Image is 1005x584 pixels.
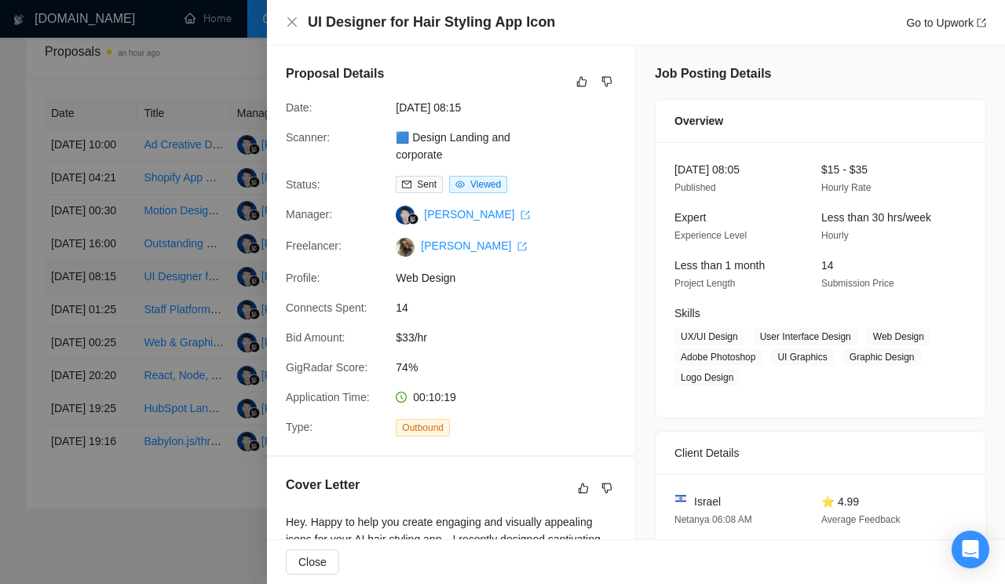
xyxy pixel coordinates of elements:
span: Israel [694,493,721,510]
span: mail [402,180,411,189]
img: 🇮🇱 [675,493,686,504]
span: GigRadar Score: [286,361,367,374]
h5: Proposal Details [286,64,384,83]
span: close [286,16,298,28]
span: Application Time: [286,391,370,403]
span: Adobe Photoshop [674,349,762,366]
button: Close [286,16,298,29]
h4: UI Designer for Hair Styling App Icon [308,13,555,32]
span: export [517,242,527,251]
div: Open Intercom Messenger [952,531,989,568]
span: dislike [601,482,612,495]
span: Web Design [867,328,930,345]
span: Netanya 06:08 AM [674,514,752,525]
a: Go to Upworkexport [906,16,986,29]
span: Submission Price [821,278,894,289]
span: Overview [674,112,723,130]
span: Skills [674,307,700,319]
span: $33/hr [396,329,631,346]
button: like [574,479,593,498]
span: clock-circle [396,392,407,403]
span: ⭐ 4.99 [821,495,859,508]
span: export [521,210,530,220]
span: Published [674,182,716,193]
a: [PERSON_NAME] export [421,239,527,252]
span: Freelancer: [286,239,342,252]
span: [DATE] 08:05 [674,163,740,176]
span: $15 - $35 [821,163,868,176]
span: Graphic Design [843,349,921,366]
span: Hourly Rate [821,182,871,193]
button: like [572,72,591,91]
span: UI Graphics [771,349,833,366]
span: Profile: [286,272,320,284]
span: UX/UI Design [674,328,744,345]
span: Average Feedback [821,514,901,525]
span: Project Length [674,278,735,289]
span: Manager: [286,208,332,221]
span: 00:10:19 [413,391,456,403]
span: Date: [286,101,312,114]
span: Outbound [396,419,450,436]
img: c1X1tcG80RWrAQdCoBGE4GBZerIOQHMNF01tUyKoYrY6bMkatT113eY0HyC-pSz9PR [396,238,415,257]
span: Web Design [396,269,631,287]
button: Close [286,549,339,575]
span: Close [298,553,327,571]
span: like [578,482,589,495]
span: Hourly [821,230,849,241]
span: Viewed [470,179,501,190]
span: eye [455,180,465,189]
span: Bid Amount: [286,331,345,344]
span: Experience Level [674,230,747,241]
span: User Interface Design [754,328,857,345]
h5: Cover Letter [286,476,360,495]
span: [DATE] 08:15 [396,99,631,116]
span: Scanner: [286,131,330,144]
span: Status: [286,178,320,191]
span: 14 [821,259,834,272]
h5: Job Posting Details [655,64,771,83]
span: 74% [396,359,631,376]
a: [PERSON_NAME] export [424,208,530,221]
span: Sent [417,179,437,190]
span: Type: [286,421,312,433]
a: 🟦 Design Landing and corporate [396,131,510,161]
div: Client Details [674,432,967,474]
button: dislike [598,72,616,91]
img: gigradar-bm.png [407,214,418,224]
span: Expert [674,211,706,224]
span: Connects Spent: [286,301,367,314]
span: export [977,18,986,27]
span: 14 [396,299,631,316]
span: like [576,75,587,88]
span: Logo Design [674,369,740,386]
button: dislike [598,479,616,498]
span: Less than 30 hrs/week [821,211,931,224]
span: dislike [601,75,612,88]
span: Less than 1 month [674,259,765,272]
